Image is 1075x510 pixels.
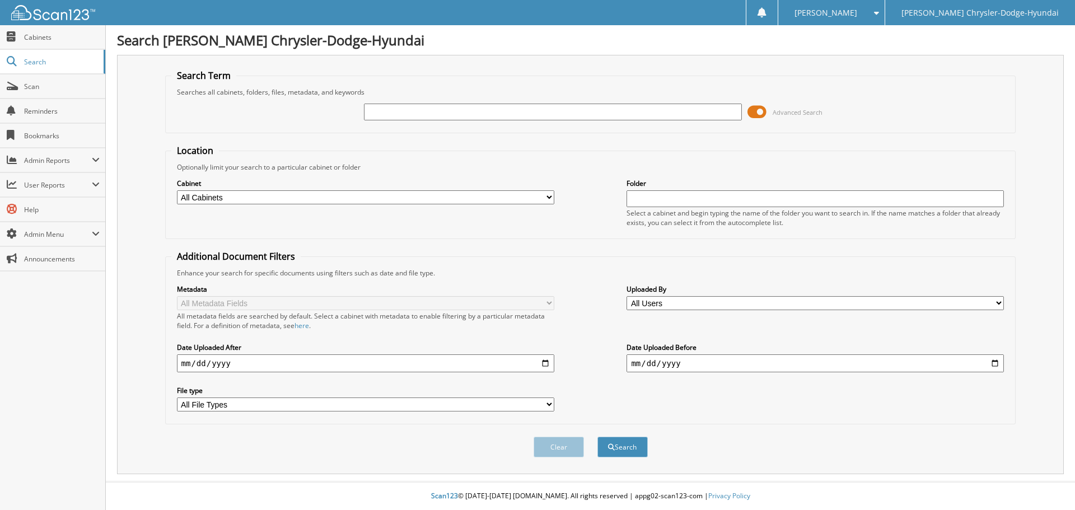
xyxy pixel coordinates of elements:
[171,144,219,157] legend: Location
[24,254,100,264] span: Announcements
[177,311,554,330] div: All metadata fields are searched by default. Select a cabinet with metadata to enable filtering b...
[177,386,554,395] label: File type
[627,179,1004,188] label: Folder
[24,156,92,165] span: Admin Reports
[627,208,1004,227] div: Select a cabinet and begin typing the name of the folder you want to search in. If the name match...
[24,131,100,141] span: Bookmarks
[171,87,1010,97] div: Searches all cabinets, folders, files, metadata, and keywords
[177,354,554,372] input: start
[627,343,1004,352] label: Date Uploaded Before
[24,82,100,91] span: Scan
[24,180,92,190] span: User Reports
[177,179,554,188] label: Cabinet
[171,268,1010,278] div: Enhance your search for specific documents using filters such as date and file type.
[171,250,301,263] legend: Additional Document Filters
[773,108,822,116] span: Advanced Search
[106,483,1075,510] div: © [DATE]-[DATE] [DOMAIN_NAME]. All rights reserved | appg02-scan123-com |
[177,343,554,352] label: Date Uploaded After
[627,284,1004,294] label: Uploaded By
[627,354,1004,372] input: end
[117,31,1064,49] h1: Search [PERSON_NAME] Chrysler-Dodge-Hyundai
[24,230,92,239] span: Admin Menu
[597,437,648,457] button: Search
[171,69,236,82] legend: Search Term
[11,5,95,20] img: scan123-logo-white.svg
[24,32,100,42] span: Cabinets
[24,57,98,67] span: Search
[794,10,857,16] span: [PERSON_NAME]
[534,437,584,457] button: Clear
[901,10,1059,16] span: [PERSON_NAME] Chrysler-Dodge-Hyundai
[24,106,100,116] span: Reminders
[431,491,458,500] span: Scan123
[295,321,309,330] a: here
[177,284,554,294] label: Metadata
[24,205,100,214] span: Help
[708,491,750,500] a: Privacy Policy
[171,162,1010,172] div: Optionally limit your search to a particular cabinet or folder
